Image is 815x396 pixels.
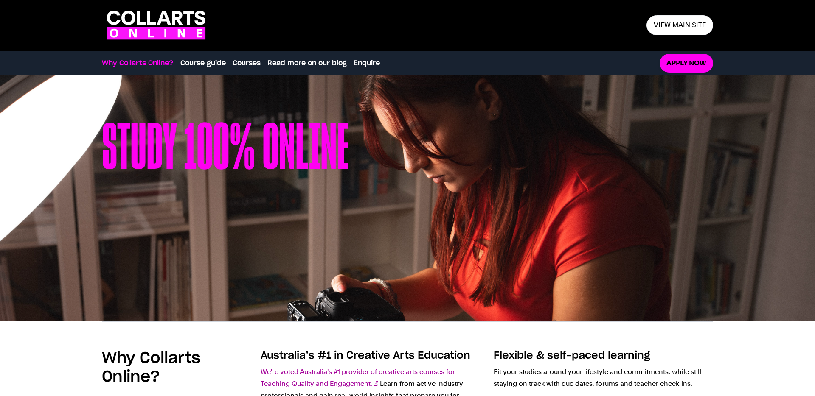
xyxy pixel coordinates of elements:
h2: Why Collarts Online? [102,349,250,386]
a: Course guide [180,58,226,68]
a: View main site [646,15,713,35]
a: We're voted Australia's #1 provider of creative arts courses for Teaching Quality and Engagement. [261,368,455,388]
a: Why Collarts Online? [102,58,174,68]
a: Read more on our blog [267,58,347,68]
h1: Study 100% online [102,118,349,279]
h3: Australia’s #1 in Creative Arts Education [261,349,480,363]
h3: Flexible & self-paced learning [494,349,713,363]
a: Apply now [660,54,713,73]
a: Enquire [354,58,380,68]
p: Fit your studies around your lifestyle and commitments, while still staying on track with due dat... [494,366,713,390]
a: Courses [233,58,261,68]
